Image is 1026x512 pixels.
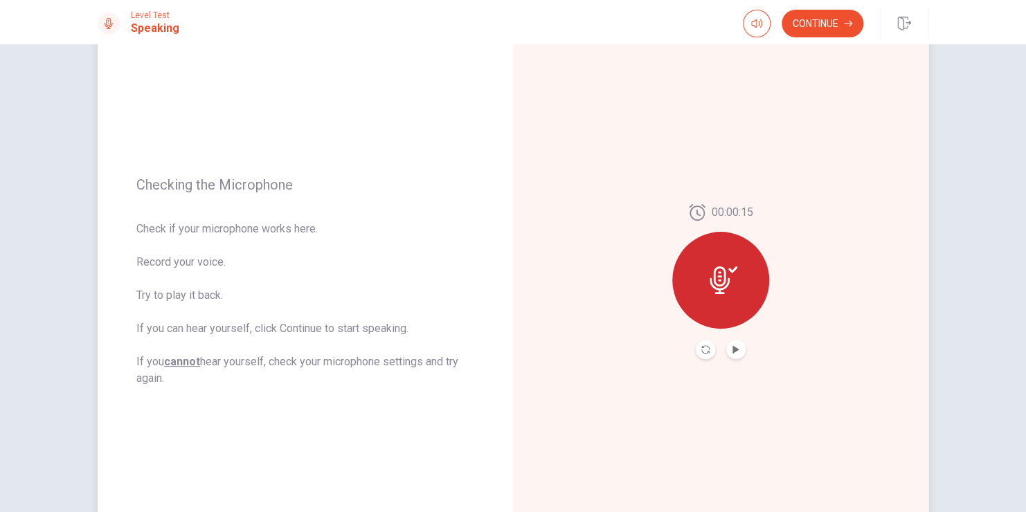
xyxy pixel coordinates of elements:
[131,20,179,37] h1: Speaking
[711,204,753,221] span: 00:00:15
[726,340,746,359] button: Play Audio
[696,340,715,359] button: Record Again
[164,355,200,368] u: cannot
[131,10,179,20] span: Level Test
[136,176,474,193] span: Checking the Microphone
[136,221,474,387] span: Check if your microphone works here. Record your voice. Try to play it back. If you can hear your...
[782,10,863,37] button: Continue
